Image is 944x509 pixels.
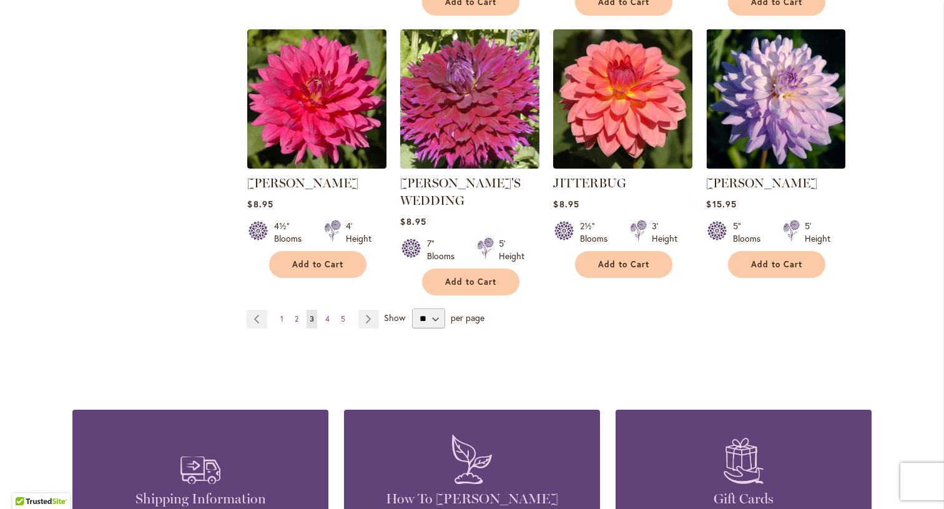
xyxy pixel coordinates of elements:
[292,310,302,329] a: 2
[706,175,817,190] a: [PERSON_NAME]
[598,259,649,270] span: Add to Cart
[295,314,298,324] span: 2
[634,490,853,508] h4: Gift Cards
[325,314,330,324] span: 4
[384,312,405,324] span: Show
[728,251,825,278] button: Add to Cart
[451,312,484,324] span: per page
[733,220,768,245] div: 5" Blooms
[247,175,358,190] a: [PERSON_NAME]
[346,220,371,245] div: 4' Height
[706,159,845,171] a: JORDAN NICOLE
[575,251,672,278] button: Add to Cart
[553,175,626,190] a: JITTERBUG
[338,310,348,329] a: 5
[322,310,333,329] a: 4
[9,465,44,500] iframe: Launch Accessibility Center
[400,175,521,208] a: [PERSON_NAME]'S WEDDING
[277,310,287,329] a: 1
[341,314,345,324] span: 5
[91,490,310,508] h4: Shipping Information
[247,198,273,210] span: $8.95
[652,220,677,245] div: 3' Height
[445,277,496,287] span: Add to Cart
[292,259,343,270] span: Add to Cart
[363,490,581,508] h4: How To [PERSON_NAME]
[422,269,519,295] button: Add to Cart
[553,159,692,171] a: JITTERBUG
[706,198,736,210] span: $15.95
[580,220,615,245] div: 2½" Blooms
[400,215,426,227] span: $8.95
[269,251,366,278] button: Add to Cart
[400,29,539,169] img: Jennifer's Wedding
[706,29,845,169] img: JORDAN NICOLE
[805,220,830,245] div: 5' Height
[310,314,314,324] span: 3
[553,29,692,169] img: JITTERBUG
[553,198,579,210] span: $8.95
[499,237,524,262] div: 5' Height
[247,29,386,169] img: JENNA
[280,314,283,324] span: 1
[400,159,539,171] a: Jennifer's Wedding
[751,259,802,270] span: Add to Cart
[427,237,462,262] div: 7" Blooms
[247,159,386,171] a: JENNA
[274,220,309,245] div: 4½" Blooms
